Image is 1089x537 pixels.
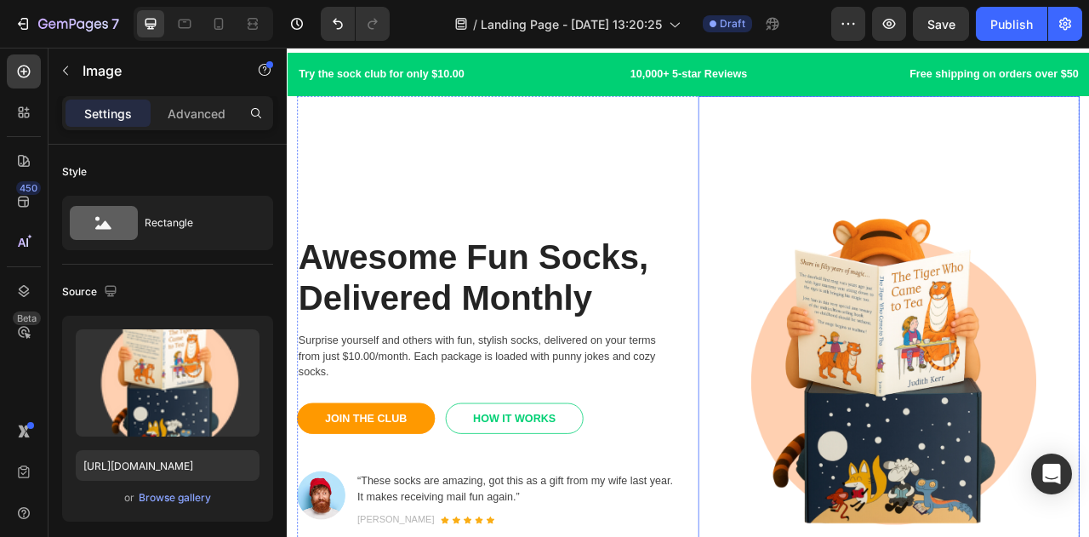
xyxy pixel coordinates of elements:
p: Free shipping on orders over $50 [696,24,1006,44]
p: Settings [84,105,132,123]
span: Save [927,17,955,31]
div: HOW IT WORKS [237,461,342,482]
div: Beta [13,311,41,325]
button: Publish [976,7,1047,41]
p: Surprise yourself and others with fun, stylish socks, delivered on your terms from just $10.00/mo... [14,362,496,423]
a: HOW IT WORKS [202,452,378,491]
div: Style [62,164,87,180]
div: Browse gallery [139,490,211,506]
span: Draft [720,16,745,31]
input: https://example.com/image.jpg [76,450,259,481]
a: JOIN THE CLUB [13,452,188,491]
p: Awesome Fun Socks, Delivered Monthly [14,241,496,345]
div: Undo/Redo [321,7,390,41]
button: Save [913,7,969,41]
button: Browse gallery [138,489,212,506]
span: / [473,15,477,33]
div: Publish [990,15,1033,33]
div: JOIN THE CLUB [48,461,153,482]
div: Rectangle [145,203,248,243]
span: Landing Page - [DATE] 13:20:25 [481,15,662,33]
div: Open Intercom Messenger [1031,454,1072,494]
p: Advanced [168,105,225,123]
img: preview-image [76,329,259,437]
p: 7 [111,14,119,34]
span: or [124,488,134,508]
div: Source [62,281,121,304]
iframe: To enrich screen reader interactions, please activate Accessibility in Grammarly extension settings [287,48,1089,537]
p: Image [83,60,227,81]
button: 7 [7,7,127,41]
div: 450 [16,181,41,195]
